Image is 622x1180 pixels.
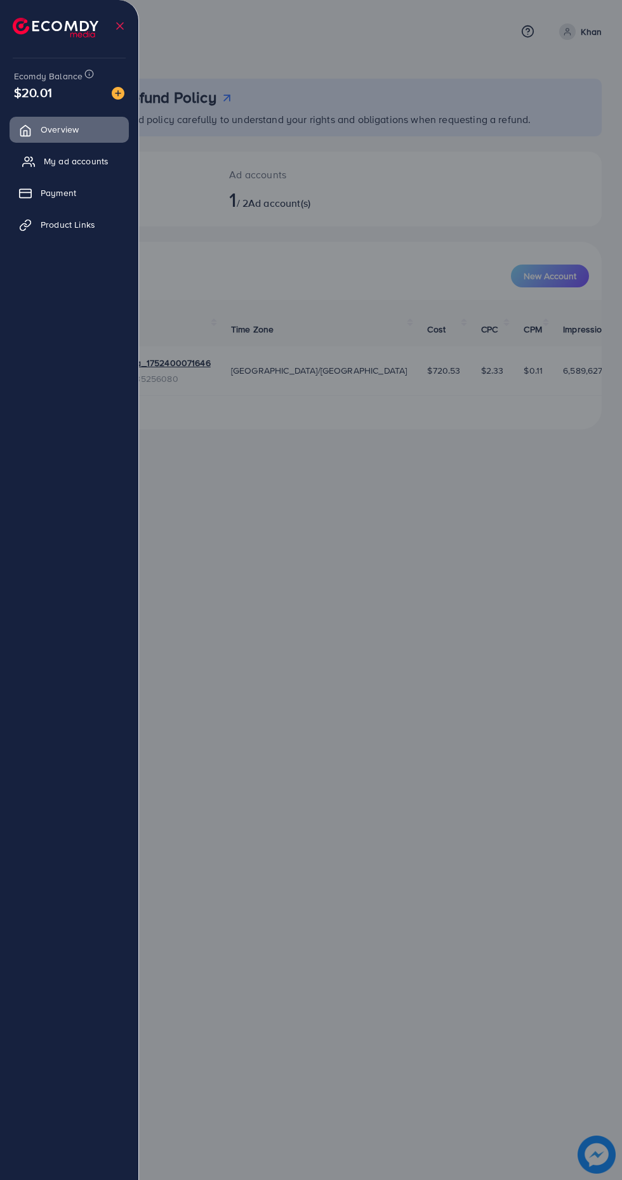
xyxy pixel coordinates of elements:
[10,148,129,174] a: My ad accounts
[112,87,124,100] img: image
[10,117,129,142] a: Overview
[41,123,79,136] span: Overview
[41,218,95,231] span: Product Links
[44,155,109,167] span: My ad accounts
[13,18,98,37] img: logo
[14,70,83,82] span: Ecomdy Balance
[41,187,76,199] span: Payment
[10,212,129,237] a: Product Links
[14,83,52,102] span: $20.01
[10,180,129,206] a: Payment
